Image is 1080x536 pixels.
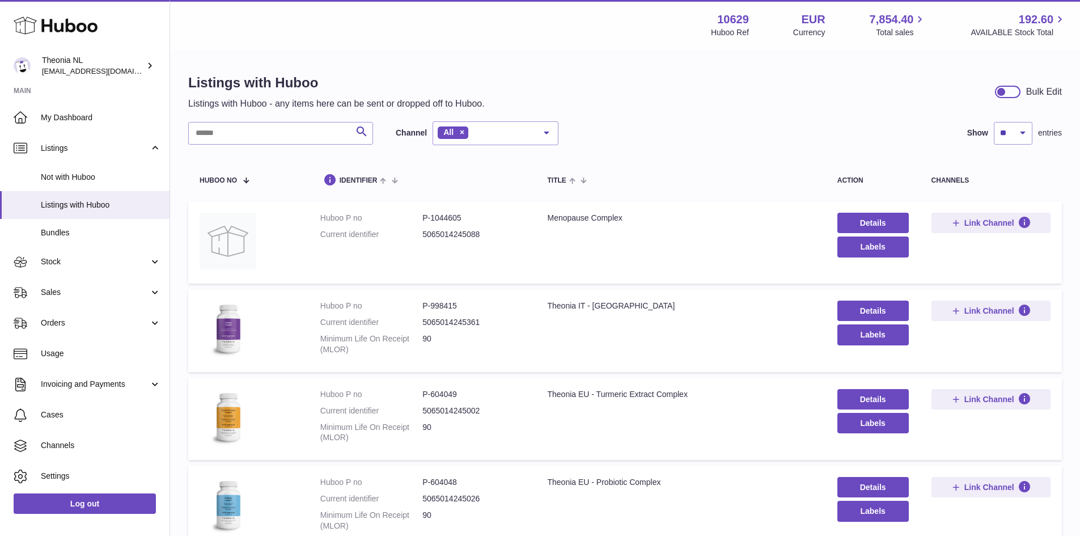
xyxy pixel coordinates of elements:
[837,501,909,521] button: Labels
[200,213,256,269] img: Menopause Complex
[876,27,926,38] span: Total sales
[41,440,161,451] span: Channels
[547,477,814,488] div: Theonia EU - Probiotic Complex
[41,471,161,482] span: Settings
[320,493,422,504] dt: Current identifier
[931,389,1051,410] button: Link Channel
[42,66,167,75] span: [EMAIL_ADDRESS][DOMAIN_NAME]
[837,301,909,321] a: Details
[422,301,524,311] dd: P-998415
[200,177,237,184] span: Huboo no
[837,213,909,233] a: Details
[964,394,1014,404] span: Link Channel
[340,177,378,184] span: identifier
[41,287,149,298] span: Sales
[320,406,422,416] dt: Current identifier
[547,389,814,400] div: Theonia EU - Turmeric Extract Complex
[14,57,31,74] img: internalAdmin-10629@internal.huboo.com
[547,213,814,223] div: Menopause Complex
[422,229,524,240] dd: 5065014245088
[41,172,161,183] span: Not with Huboo
[870,12,914,27] span: 7,854.40
[964,482,1014,492] span: Link Channel
[320,317,422,328] dt: Current identifier
[41,348,161,359] span: Usage
[320,389,422,400] dt: Huboo P no
[717,12,749,27] strong: 10629
[41,200,161,210] span: Listings with Huboo
[971,27,1066,38] span: AVAILABLE Stock Total
[41,256,149,267] span: Stock
[422,389,524,400] dd: P-604049
[711,27,749,38] div: Huboo Ref
[422,334,524,355] dd: 90
[422,510,524,531] dd: 90
[42,55,144,77] div: Theonia NL
[931,213,1051,233] button: Link Channel
[931,477,1051,497] button: Link Channel
[41,112,161,123] span: My Dashboard
[320,477,422,488] dt: Huboo P no
[320,334,422,355] dt: Minimum Life On Receipt (MLOR)
[41,410,161,420] span: Cases
[1026,86,1062,98] div: Bulk Edit
[964,218,1014,228] span: Link Channel
[931,301,1051,321] button: Link Channel
[41,379,149,390] span: Invoicing and Payments
[200,477,256,534] img: Theonia EU - Probiotic Complex
[396,128,427,138] label: Channel
[320,229,422,240] dt: Current identifier
[870,12,927,38] a: 7,854.40 Total sales
[837,324,909,345] button: Labels
[422,477,524,488] dd: P-604048
[837,237,909,257] button: Labels
[320,213,422,223] dt: Huboo P no
[547,177,566,184] span: title
[188,74,485,92] h1: Listings with Huboo
[41,143,149,154] span: Listings
[1019,12,1053,27] span: 192.60
[422,317,524,328] dd: 5065014245361
[320,510,422,531] dt: Minimum Life On Receipt (MLOR)
[422,213,524,223] dd: P-1044605
[14,493,156,514] a: Log out
[1038,128,1062,138] span: entries
[801,12,825,27] strong: EUR
[443,128,454,137] span: All
[41,227,161,238] span: Bundles
[837,177,909,184] div: action
[837,413,909,433] button: Labels
[422,493,524,504] dd: 5065014245026
[320,301,422,311] dt: Huboo P no
[422,422,524,444] dd: 90
[964,306,1014,316] span: Link Channel
[931,177,1051,184] div: channels
[422,406,524,416] dd: 5065014245002
[837,389,909,410] a: Details
[547,301,814,311] div: Theonia IT - [GEOGRAPHIC_DATA]
[41,318,149,328] span: Orders
[971,12,1066,38] a: 192.60 AVAILABLE Stock Total
[837,477,909,497] a: Details
[188,98,485,110] p: Listings with Huboo - any items here can be sent or dropped off to Huboo.
[200,389,256,446] img: Theonia EU - Turmeric Extract Complex
[200,301,256,357] img: Theonia IT - Collagen Complex
[793,27,825,38] div: Currency
[967,128,988,138] label: Show
[320,422,422,444] dt: Minimum Life On Receipt (MLOR)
